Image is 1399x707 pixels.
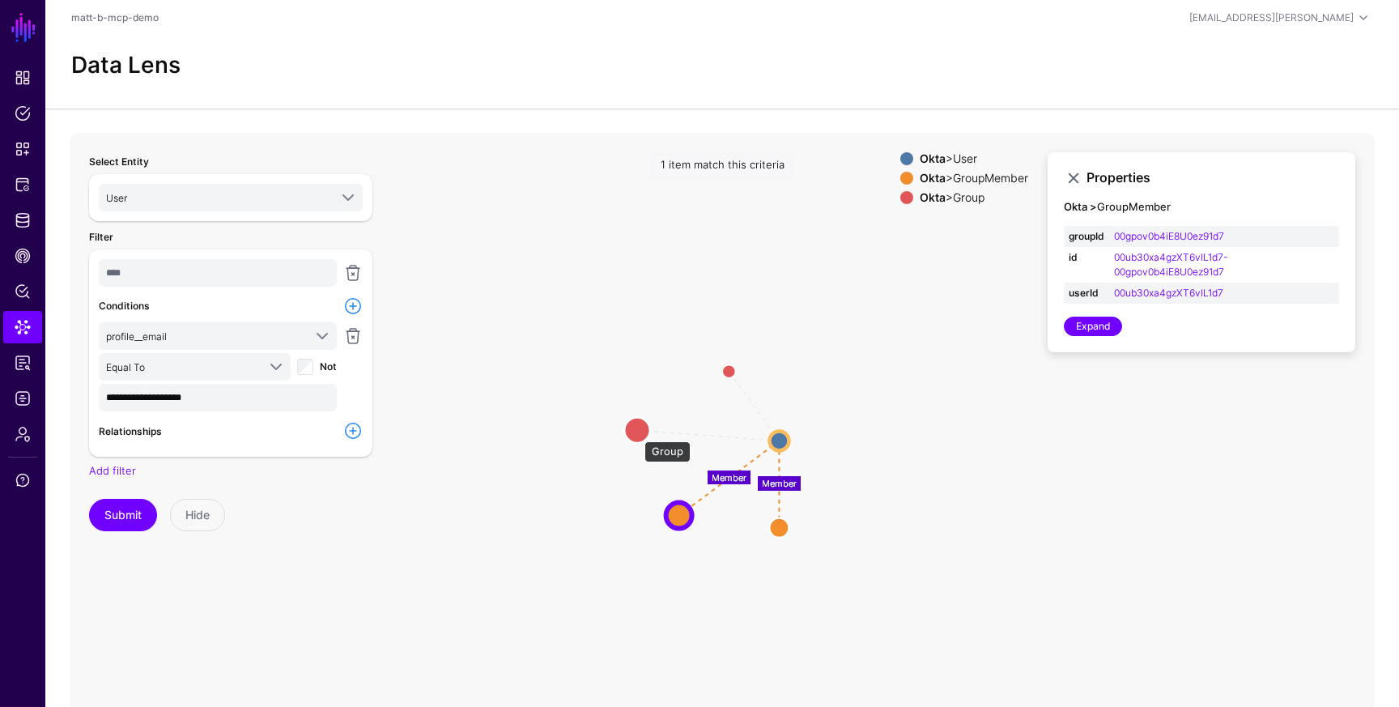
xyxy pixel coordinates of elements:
[3,240,42,272] a: CAEP Hub
[3,133,42,165] a: Snippets
[15,70,31,86] span: Dashboard
[916,152,1031,165] div: > User
[1114,287,1223,299] a: 00ub30xa4gzXT6vlL1d7
[920,190,946,204] strong: Okta
[3,97,42,130] a: Policies
[1064,317,1122,336] a: Expand
[1069,229,1104,244] strong: groupId
[89,464,136,477] a: Add filter
[15,212,31,228] span: Identity Data Fabric
[15,426,31,442] span: Admin
[1069,286,1104,300] strong: userId
[1114,230,1224,242] a: 00gpov0b4iE8U0ez91d7
[3,62,42,94] a: Dashboard
[920,151,946,165] strong: Okta
[1069,250,1104,265] strong: id
[1064,201,1339,214] h4: GroupMember
[15,355,31,371] span: Reports
[10,10,37,45] a: SGNL
[15,390,31,407] span: Logs
[3,311,42,343] a: Data Lens
[916,172,1031,185] div: > GroupMember
[71,52,181,79] h2: Data Lens
[15,472,31,488] span: Support
[15,177,31,193] span: Protected Systems
[3,382,42,415] a: Logs
[170,499,225,531] button: Hide
[106,361,145,373] span: Equal To
[89,155,149,169] label: Select Entity
[920,171,946,185] strong: Okta
[762,478,797,489] text: Member
[15,105,31,121] span: Policies
[3,275,42,308] a: Policy Lens
[3,168,42,201] a: Protected Systems
[1064,200,1097,213] strong: Okta >
[15,141,31,157] span: Snippets
[644,441,691,462] div: Group
[89,499,157,531] button: Submit
[99,424,162,439] label: Relationships
[712,471,746,483] text: Member
[1114,251,1227,278] a: 00ub30xa4gzXT6vlL1d7-00gpov0b4iE8U0ez91d7
[15,248,31,264] span: CAEP Hub
[1086,170,1339,185] h3: Properties
[89,230,113,245] label: Filter
[3,204,42,236] a: Identity Data Fabric
[71,11,159,23] a: matt-b-mcp-demo
[320,360,337,373] span: Not
[106,192,127,204] span: User
[106,330,167,343] span: profile__email
[15,319,31,335] span: Data Lens
[15,283,31,300] span: Policy Lens
[651,152,794,178] div: 1 item match this criteria
[3,418,42,450] a: Admin
[916,191,1031,204] div: > Group
[99,299,150,313] label: Conditions
[1189,11,1354,25] div: [EMAIL_ADDRESS][PERSON_NAME]
[3,347,42,379] a: Reports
